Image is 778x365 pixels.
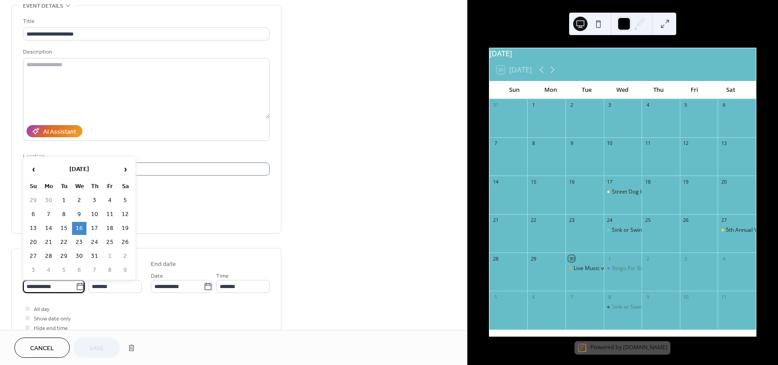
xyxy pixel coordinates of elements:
[41,236,56,249] td: 21
[606,217,613,224] div: 24
[72,180,86,193] th: We
[530,140,537,147] div: 8
[43,127,76,137] div: AI Assistant
[720,140,727,147] div: 13
[118,208,132,221] td: 12
[57,250,71,263] td: 29
[41,208,56,221] td: 7
[103,236,117,249] td: 25
[57,236,71,249] td: 22
[492,255,499,262] div: 28
[151,260,176,269] div: End date
[605,81,641,99] div: Wed
[612,188,669,196] div: Street Dog Hero Bingo
[604,265,642,272] div: Bingo For Bunnies.,.,
[677,81,713,99] div: Fri
[23,152,268,161] div: Location
[492,102,499,108] div: 31
[574,265,651,272] div: Live Music w/ [PERSON_NAME]
[623,344,667,351] a: [DOMAIN_NAME]
[720,102,727,108] div: 6
[118,160,132,178] span: ›
[644,217,651,224] div: 25
[683,178,689,185] div: 19
[72,194,86,207] td: 2
[57,194,71,207] td: 1
[533,81,569,99] div: Mon
[606,178,613,185] div: 17
[26,222,41,235] td: 13
[34,324,68,333] span: Hide end time
[72,222,86,235] td: 16
[492,293,499,300] div: 5
[103,250,117,263] td: 1
[604,188,642,196] div: Street Dog Hero Bingo
[683,293,689,300] div: 10
[34,314,71,324] span: Show date only
[41,180,56,193] th: Mo
[72,264,86,277] td: 6
[497,81,533,99] div: Sun
[565,265,604,272] div: Live Music w/ Joe Martin
[87,194,102,207] td: 3
[34,305,50,314] span: All day
[87,264,102,277] td: 7
[103,264,117,277] td: 8
[530,293,537,300] div: 6
[530,255,537,262] div: 29
[118,250,132,263] td: 2
[569,81,605,99] div: Tue
[26,194,41,207] td: 29
[641,81,677,99] div: Thu
[87,236,102,249] td: 24
[720,293,727,300] div: 11
[103,194,117,207] td: 4
[26,264,41,277] td: 3
[27,160,40,178] span: ‹
[683,255,689,262] div: 3
[30,344,54,353] span: Cancel
[612,226,659,234] div: Sink or Swim Trivia
[644,293,651,300] div: 9
[492,178,499,185] div: 14
[87,180,102,193] th: Th
[26,236,41,249] td: 20
[604,226,642,234] div: Sink or Swim Trivia
[720,217,727,224] div: 27
[23,1,63,11] span: Event details
[606,293,613,300] div: 8
[606,102,613,108] div: 3
[720,178,727,185] div: 20
[568,217,575,224] div: 23
[103,180,117,193] th: Fr
[26,180,41,193] th: Su
[87,250,102,263] td: 31
[530,102,537,108] div: 1
[644,140,651,147] div: 11
[606,255,613,262] div: 1
[72,250,86,263] td: 30
[41,222,56,235] td: 14
[72,208,86,221] td: 9
[568,255,575,262] div: 30
[87,222,102,235] td: 17
[720,255,727,262] div: 4
[41,160,117,179] th: [DATE]
[568,178,575,185] div: 16
[530,217,537,224] div: 22
[530,178,537,185] div: 15
[644,255,651,262] div: 2
[41,264,56,277] td: 4
[492,140,499,147] div: 7
[41,194,56,207] td: 30
[103,208,117,221] td: 11
[612,303,659,311] div: Sink or Swim Trivia
[683,102,689,108] div: 5
[492,217,499,224] div: 21
[612,265,663,272] div: Bingo For Bunnies.,.,
[57,180,71,193] th: Tu
[14,338,70,358] a: Cancel
[568,140,575,147] div: 9
[604,303,642,311] div: Sink or Swim Trivia
[644,178,651,185] div: 18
